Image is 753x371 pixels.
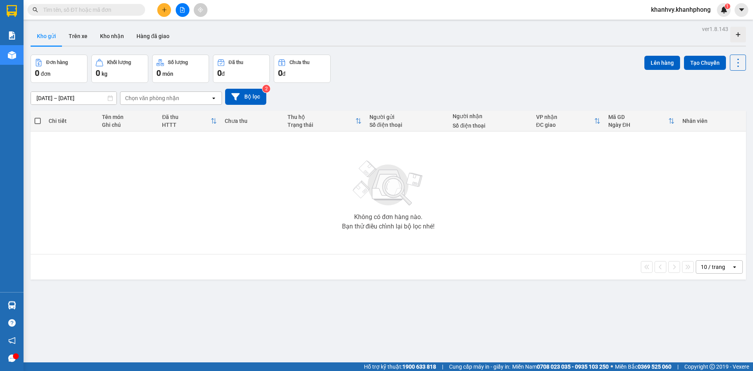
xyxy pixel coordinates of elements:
div: Chưa thu [225,118,280,124]
span: | [442,362,443,371]
div: Đơn hàng [46,60,68,65]
button: file-add [176,3,189,17]
div: Ngày ĐH [608,122,668,128]
th: Toggle SortBy [158,111,221,132]
span: 0 [156,68,161,78]
sup: 2 [262,85,270,93]
button: Trên xe [62,27,94,46]
span: món [162,71,173,77]
div: Tên món [102,114,155,120]
span: plus [162,7,167,13]
div: Người nhận [453,113,528,119]
span: Hỗ trợ kỹ thuật: [364,362,436,371]
div: Đã thu [229,60,243,65]
div: Chưa thu [289,60,309,65]
button: aim [194,3,207,17]
span: Miền Bắc [615,362,671,371]
div: Mã GD [608,114,668,120]
span: copyright [709,364,715,369]
button: Khối lượng0kg [91,55,148,83]
div: ĐC giao [536,122,594,128]
strong: 1900 633 818 [402,364,436,370]
span: aim [198,7,203,13]
img: warehouse-icon [8,51,16,59]
div: 10 / trang [701,263,725,271]
input: Select a date range. [31,92,116,104]
span: Miền Nam [512,362,609,371]
div: Tạo kho hàng mới [730,27,746,42]
th: Toggle SortBy [284,111,366,132]
span: 1 [726,4,729,9]
button: Đã thu0đ [213,55,270,83]
button: Kho nhận [94,27,130,46]
div: ver 1.8.143 [702,25,728,33]
input: Tìm tên, số ĐT hoặc mã đơn [43,5,136,14]
svg: open [731,264,738,270]
span: notification [8,337,16,344]
span: 0 [217,68,222,78]
button: Đơn hàng0đơn [31,55,87,83]
th: Toggle SortBy [532,111,604,132]
span: 0 [278,68,282,78]
button: Hàng đã giao [130,27,176,46]
sup: 1 [725,4,730,9]
div: Chi tiết [49,118,94,124]
div: VP nhận [536,114,594,120]
span: khanhvy.khanhphong [645,5,717,15]
strong: 0708 023 035 - 0935 103 250 [537,364,609,370]
svg: open [211,95,217,101]
img: solution-icon [8,31,16,40]
span: file-add [180,7,185,13]
div: Khối lượng [107,60,131,65]
button: caret-down [735,3,748,17]
span: | [677,362,678,371]
button: Chưa thu0đ [274,55,331,83]
button: Lên hàng [644,56,680,70]
div: Nhân viên [682,118,742,124]
span: ⚪️ [611,365,613,368]
img: logo-vxr [7,5,17,17]
div: Ghi chú [102,122,155,128]
th: Toggle SortBy [604,111,678,132]
button: plus [157,3,171,17]
div: HTTT [162,122,211,128]
button: Kho gửi [31,27,62,46]
span: đ [282,71,286,77]
span: Cung cấp máy in - giấy in: [449,362,510,371]
div: Trạng thái [287,122,355,128]
span: 0 [35,68,39,78]
span: message [8,355,16,362]
div: Đã thu [162,114,211,120]
div: Chọn văn phòng nhận [125,94,179,102]
strong: 0369 525 060 [638,364,671,370]
span: 0 [96,68,100,78]
div: Số lượng [168,60,188,65]
div: Số điện thoại [453,122,528,129]
div: Bạn thử điều chỉnh lại bộ lọc nhé! [342,223,435,230]
img: svg+xml;base64,PHN2ZyBjbGFzcz0ibGlzdC1wbHVnX19zdmciIHhtbG5zPSJodHRwOi8vd3d3LnczLm9yZy8yMDAwL3N2Zy... [349,156,427,211]
button: Tạo Chuyến [684,56,726,70]
span: search [33,7,38,13]
img: icon-new-feature [720,6,728,13]
img: warehouse-icon [8,301,16,309]
button: Số lượng0món [152,55,209,83]
button: Bộ lọc [225,89,266,105]
span: question-circle [8,319,16,327]
span: kg [102,71,107,77]
span: đ [222,71,225,77]
div: Không có đơn hàng nào. [354,214,422,220]
span: đơn [41,71,51,77]
span: caret-down [738,6,745,13]
div: Số điện thoại [369,122,445,128]
div: Thu hộ [287,114,355,120]
div: Người gửi [369,114,445,120]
